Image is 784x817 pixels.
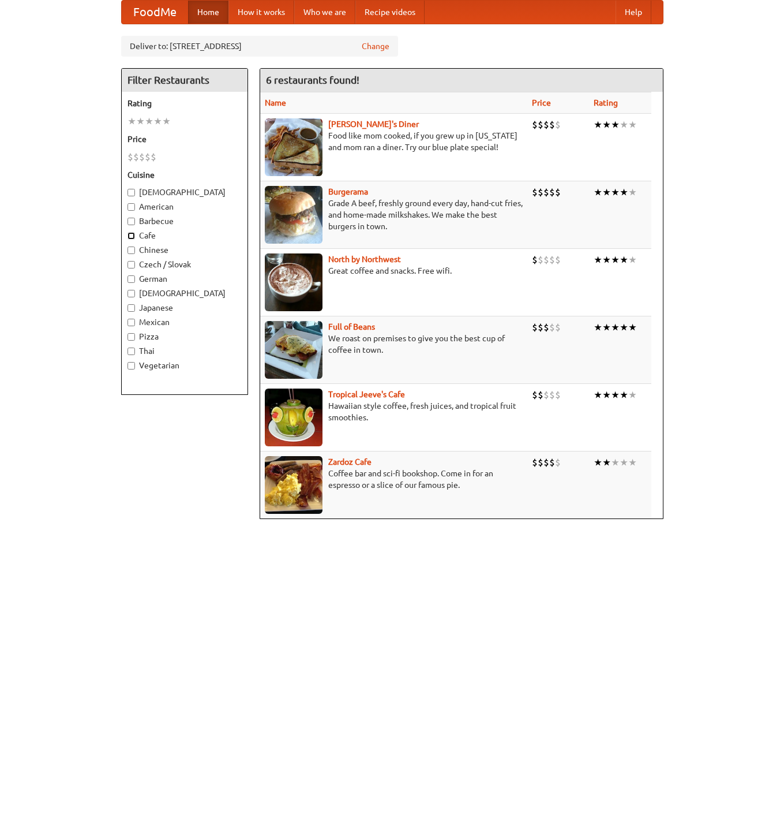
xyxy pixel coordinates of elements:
[628,456,637,469] li: ★
[265,400,523,423] p: Hawaiian style coffee, fresh juices, and tropical fruit smoothies.
[543,456,549,469] li: $
[265,118,322,176] img: sallys.jpg
[127,290,135,297] input: [DEMOGRAPHIC_DATA]
[328,457,372,467] b: Zardoz Cafe
[555,456,561,469] li: $
[145,115,153,128] li: ★
[549,389,555,401] li: $
[549,321,555,334] li: $
[127,345,242,357] label: Thai
[122,1,188,24] a: FoodMe
[136,115,145,128] li: ★
[543,253,549,266] li: $
[532,456,538,469] li: $
[611,118,620,131] li: ★
[133,151,139,163] li: $
[127,316,242,328] label: Mexican
[602,253,611,266] li: ★
[543,389,549,401] li: $
[532,253,538,266] li: $
[127,133,242,145] h5: Price
[549,253,555,266] li: $
[127,362,135,370] input: Vegetarian
[602,456,611,469] li: ★
[628,118,637,131] li: ★
[127,218,135,225] input: Barbecue
[538,456,543,469] li: $
[265,333,523,356] p: We roast on premises to give you the best cup of coffee in town.
[594,321,602,334] li: ★
[538,389,543,401] li: $
[628,321,637,334] li: ★
[543,321,549,334] li: $
[611,389,620,401] li: ★
[555,389,561,401] li: $
[594,186,602,199] li: ★
[328,120,419,129] a: [PERSON_NAME]'s Diner
[127,304,135,312] input: Japanese
[620,186,628,199] li: ★
[139,151,145,163] li: $
[602,389,611,401] li: ★
[594,389,602,401] li: ★
[127,360,242,371] label: Vegetarian
[620,389,628,401] li: ★
[538,253,543,266] li: $
[620,321,628,334] li: ★
[628,186,637,199] li: ★
[532,389,538,401] li: $
[127,230,242,241] label: Cafe
[127,331,242,342] label: Pizza
[153,115,162,128] li: ★
[127,247,135,254] input: Chinese
[127,186,242,198] label: [DEMOGRAPHIC_DATA]
[121,36,398,57] div: Deliver to: [STREET_ADDRESS]
[549,118,555,131] li: $
[549,456,555,469] li: $
[127,115,136,128] li: ★
[328,322,375,331] b: Full of Beans
[328,390,405,399] a: Tropical Jeeve's Cafe
[355,1,425,24] a: Recipe videos
[127,275,135,283] input: German
[127,261,135,268] input: Czech / Slovak
[555,186,561,199] li: $
[620,456,628,469] li: ★
[538,186,543,199] li: $
[265,321,322,379] img: beans.jpg
[594,456,602,469] li: ★
[611,253,620,266] li: ★
[543,118,549,131] li: $
[127,288,242,299] label: [DEMOGRAPHIC_DATA]
[265,130,523,153] p: Food like mom cooked, if you grew up in [US_STATE] and mom ran a diner. Try our blue plate special!
[122,69,247,92] h4: Filter Restaurants
[127,244,242,256] label: Chinese
[188,1,228,24] a: Home
[265,265,523,277] p: Great coffee and snacks. Free wifi.
[628,253,637,266] li: ★
[127,333,135,341] input: Pizza
[594,98,618,107] a: Rating
[127,189,135,196] input: [DEMOGRAPHIC_DATA]
[555,253,561,266] li: $
[127,169,242,181] h5: Cuisine
[555,321,561,334] li: $
[328,255,401,264] a: North by Northwest
[265,186,322,244] img: burgerama.jpg
[265,253,322,311] img: north.jpg
[145,151,151,163] li: $
[532,98,551,107] a: Price
[127,201,242,212] label: American
[594,118,602,131] li: ★
[294,1,355,24] a: Who we are
[127,215,242,227] label: Barbecue
[266,74,359,85] ng-pluralize: 6 restaurants found!
[127,348,135,355] input: Thai
[362,40,389,52] a: Change
[532,186,538,199] li: $
[328,187,368,196] a: Burgerama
